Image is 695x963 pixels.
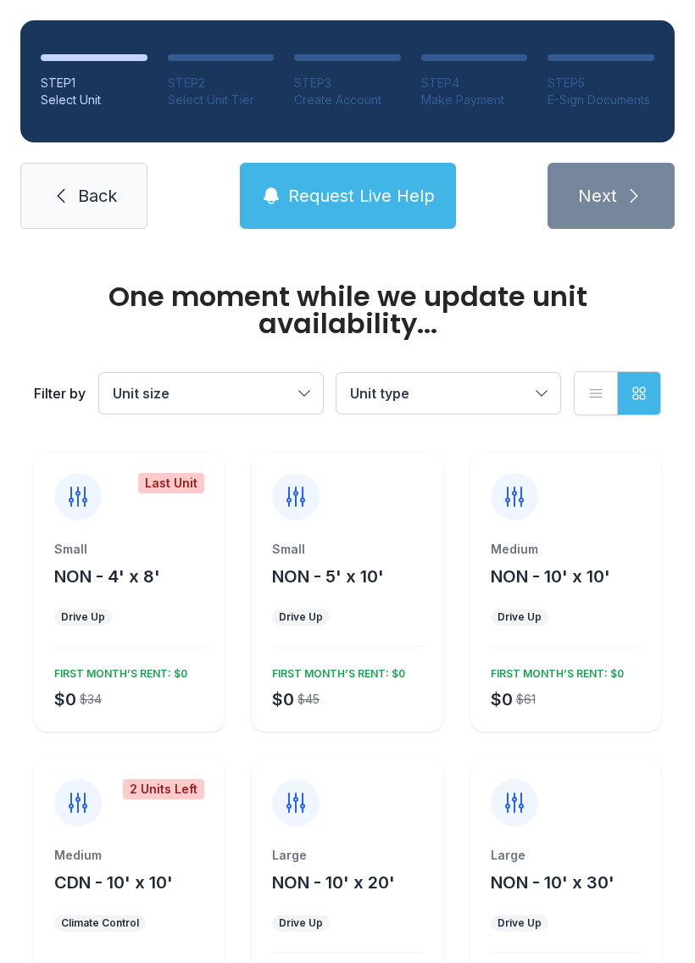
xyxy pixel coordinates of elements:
div: Medium [491,541,641,558]
div: Drive Up [498,916,542,930]
button: CDN - 10' x 10' [54,871,173,894]
div: FIRST MONTH’S RENT: $0 [47,660,187,681]
div: 2 Units Left [123,779,204,799]
div: Select Unit [41,92,147,109]
div: Drive Up [279,916,323,930]
span: Next [578,184,617,208]
div: E-Sign Documents [548,92,654,109]
div: $61 [516,691,536,708]
div: STEP 5 [548,75,654,92]
span: NON - 5' x 10' [272,566,384,587]
button: NON - 4' x 8' [54,565,160,588]
button: Unit type [336,373,560,414]
span: CDN - 10' x 10' [54,872,173,893]
div: STEP 1 [41,75,147,92]
div: FIRST MONTH’S RENT: $0 [265,660,405,681]
div: Select Unit Tier [168,92,275,109]
button: NON - 10' x 20' [272,871,395,894]
button: NON - 10' x 10' [491,565,610,588]
span: Request Live Help [288,184,435,208]
div: Climate Control [61,916,139,930]
span: Back [78,184,117,208]
div: Small [272,541,422,558]
span: NON - 10' x 30' [491,872,614,893]
span: NON - 10' x 10' [491,566,610,587]
div: Create Account [294,92,401,109]
span: NON - 4' x 8' [54,566,160,587]
span: NON - 10' x 20' [272,872,395,893]
button: NON - 5' x 10' [272,565,384,588]
div: One moment while we update unit availability... [34,283,661,337]
div: STEP 2 [168,75,275,92]
div: Large [491,847,641,864]
div: $45 [297,691,320,708]
button: Unit size [99,373,323,414]
div: Make Payment [421,92,528,109]
div: $0 [491,687,513,711]
div: $0 [54,687,76,711]
div: Small [54,541,204,558]
span: Unit size [113,385,170,402]
div: STEP 3 [294,75,401,92]
div: Medium [54,847,204,864]
div: Drive Up [498,610,542,624]
button: NON - 10' x 30' [491,871,614,894]
span: Unit type [350,385,409,402]
div: Drive Up [279,610,323,624]
div: Last Unit [138,473,204,493]
div: FIRST MONTH’S RENT: $0 [484,660,624,681]
div: STEP 4 [421,75,528,92]
div: $0 [272,687,294,711]
div: $34 [80,691,102,708]
div: Drive Up [61,610,105,624]
div: Filter by [34,383,86,404]
div: Large [272,847,422,864]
